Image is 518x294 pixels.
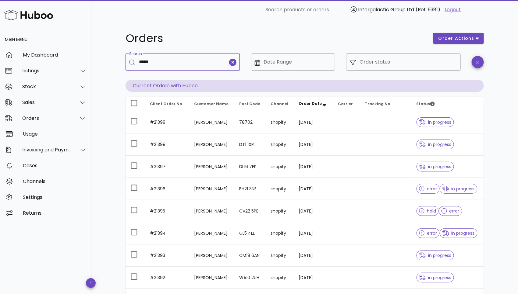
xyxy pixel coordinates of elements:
td: #21394 [145,222,189,244]
td: #21396 [145,178,189,200]
td: [DATE] [294,178,333,200]
td: [PERSON_NAME] [189,200,234,222]
td: [PERSON_NAME] [189,222,234,244]
span: in progress [419,142,452,147]
p: Current Orders with Huboo [126,80,484,92]
th: Carrier [333,97,360,111]
td: [DATE] [294,200,333,222]
span: Status [417,101,435,106]
td: BH21 3NE [234,178,266,200]
span: (Ref: 9381) [416,6,441,13]
td: [DATE] [294,244,333,267]
td: [DATE] [294,222,333,244]
td: #21398 [145,133,189,156]
th: Tracking No. [360,97,412,111]
span: in progress [442,231,475,235]
td: shopify [266,244,294,267]
span: Client Order No. [150,101,183,106]
td: [PERSON_NAME] [189,156,234,178]
td: shopify [266,111,294,133]
td: shopify [266,178,294,200]
span: in progress [419,120,452,124]
span: Order Date [299,101,322,106]
th: Customer Name [189,97,234,111]
th: Order Date: Sorted descending. Activate to remove sorting. [294,97,333,111]
div: Returns [23,210,87,216]
span: Tracking No. [365,101,392,106]
td: [DATE] [294,111,333,133]
span: Carrier [338,101,353,106]
span: Intergalactic Group Ltd [358,6,414,13]
td: CM18 6AN [234,244,266,267]
span: Post Code [239,101,260,106]
span: in progress [419,164,452,169]
div: Listings [22,68,72,74]
span: in progress [419,275,452,280]
span: error [442,209,459,213]
td: shopify [266,133,294,156]
td: [PERSON_NAME] [189,178,234,200]
div: Invoicing and Payments [22,147,72,153]
td: #21399 [145,111,189,133]
button: clear icon [229,59,236,66]
span: order actions [438,35,475,42]
div: Settings [23,194,87,200]
td: CV22 5PE [234,200,266,222]
td: [DATE] [294,156,333,178]
div: Cases [23,163,87,168]
div: Channels [23,178,87,184]
div: Orders [22,115,72,121]
td: DT1 1XR [234,133,266,156]
td: shopify [266,267,294,289]
label: Search [129,52,142,56]
td: GL5 4LL [234,222,266,244]
th: Post Code [234,97,266,111]
td: #21392 [145,267,189,289]
div: My Dashboard [23,52,87,58]
td: [PERSON_NAME] [189,133,234,156]
td: 78702 [234,111,266,133]
span: error [419,231,437,235]
td: #21393 [145,244,189,267]
button: order actions [433,33,484,44]
div: Usage [23,131,87,137]
td: DL16 7FP [234,156,266,178]
span: hold [419,209,436,213]
th: Channel [266,97,294,111]
td: [PERSON_NAME] [189,244,234,267]
td: shopify [266,156,294,178]
td: [PERSON_NAME] [189,267,234,289]
td: #21397 [145,156,189,178]
a: Logout [445,6,461,13]
h1: Orders [126,33,426,44]
td: WA10 2UH [234,267,266,289]
div: Sales [22,99,72,105]
td: [DATE] [294,133,333,156]
span: in progress [442,187,475,191]
span: error [419,187,437,191]
th: Client Order No. [145,97,189,111]
span: Customer Name [194,101,229,106]
td: shopify [266,222,294,244]
span: Channel [271,101,288,106]
td: #21395 [145,200,189,222]
img: Huboo Logo [4,9,53,22]
div: Stock [22,84,72,89]
th: Status [412,97,484,111]
td: [PERSON_NAME] [189,111,234,133]
span: in progress [419,253,452,258]
td: shopify [266,200,294,222]
td: [DATE] [294,267,333,289]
